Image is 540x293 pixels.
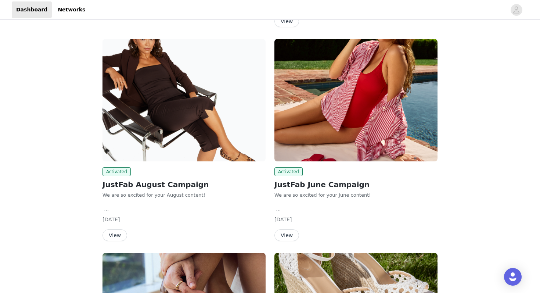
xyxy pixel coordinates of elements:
a: View [274,233,299,238]
span: Activated [102,167,131,176]
h2: JustFab June Campaign [274,179,438,190]
span: Activated [274,167,303,176]
button: View [274,229,299,241]
a: View [102,233,127,238]
span: [DATE] [274,217,292,222]
p: We are so excited for your August content! [102,192,266,199]
button: View [102,229,127,241]
div: Open Intercom Messenger [504,268,522,286]
a: Dashboard [12,1,52,18]
p: We are so excited for your June content! [274,192,438,199]
img: JustFab [102,39,266,161]
a: Networks [53,1,90,18]
a: View [274,19,299,24]
button: View [274,15,299,27]
img: JustFab [274,39,438,161]
div: avatar [513,4,520,16]
h2: JustFab August Campaign [102,179,266,190]
span: [DATE] [102,217,120,222]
